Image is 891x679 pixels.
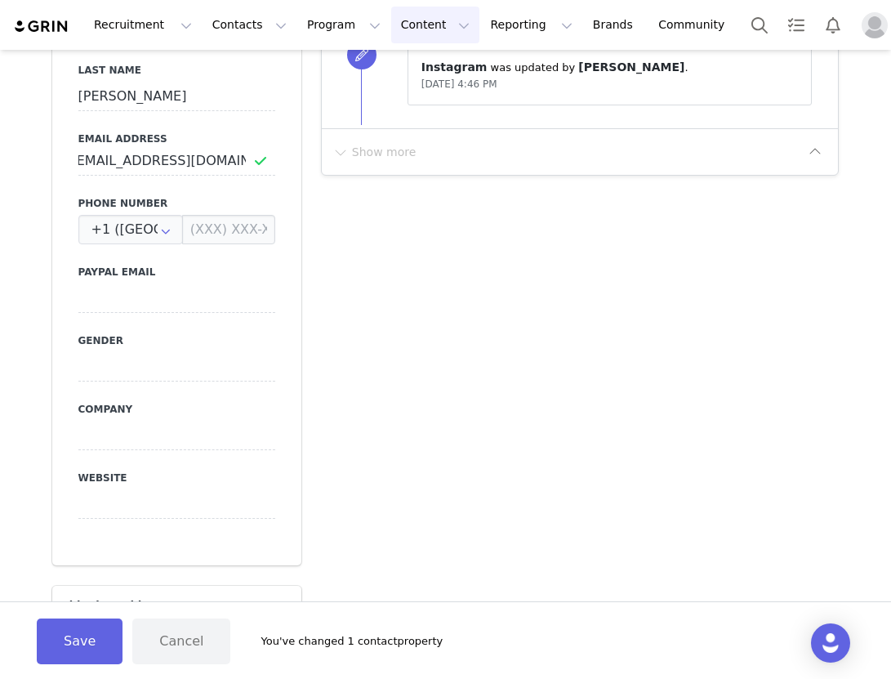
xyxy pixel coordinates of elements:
[648,7,742,43] a: Community
[297,7,390,43] button: Program
[78,215,183,244] input: Country
[203,7,296,43] button: Contacts
[78,333,275,348] label: Gender
[78,132,275,146] label: Email Address
[182,215,275,244] input: (XXX) XXX-XXXX
[78,146,275,176] input: Email Address
[78,215,183,244] div: United States
[78,471,275,485] label: Website
[132,619,230,664] button: Cancel
[332,139,417,165] button: Show more
[13,13,461,31] body: Rich Text Area. Press ALT-0 for help.
[778,7,814,43] a: Tasks
[78,402,275,417] label: Company
[815,7,851,43] button: Notifications
[78,196,275,211] label: Phone Number
[391,7,480,43] button: Content
[62,597,180,614] span: Shipping Addresses
[421,78,497,90] span: [DATE] 4:46 PM
[480,7,581,43] button: Reporting
[811,623,850,663] div: Open Intercom Messenger
[742,7,777,43] button: Search
[862,12,888,38] img: placeholder-profile.jpg
[578,60,684,74] span: [PERSON_NAME]
[398,633,443,650] span: property
[78,63,275,78] label: Last Name
[37,619,123,664] button: Save
[421,60,488,74] span: Instagram
[78,265,275,279] label: Paypal Email
[13,19,70,34] img: grin logo
[421,59,799,76] p: ⁨ ⁩ was updated by ⁨ ⁩.
[240,633,443,650] div: You've changed 1 contact
[84,7,202,43] button: Recruitment
[583,7,648,43] a: Brands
